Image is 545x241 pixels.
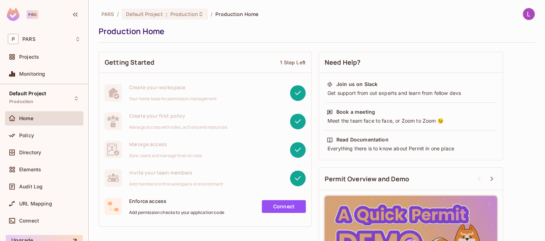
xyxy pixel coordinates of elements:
span: URL Mapping [19,201,52,207]
span: Projects [19,54,39,60]
a: Connect [262,200,306,213]
div: Everything there is to know about Permit in one place [327,145,495,152]
span: P [8,34,19,44]
span: Directory [19,150,41,155]
span: Monitoring [19,71,45,77]
span: Manage access [129,141,202,148]
span: Add members to this workspace or environment [129,181,224,187]
div: Get support from out experts and learn from fellow devs [327,90,495,97]
div: Pro [27,10,38,19]
span: Need Help? [325,58,361,67]
span: Policy [19,133,34,138]
span: Create your workspace [129,84,217,91]
div: Meet the team face to face, or Zoom to Zoom 😉 [327,117,495,124]
span: the active workspace [101,11,114,17]
span: Audit Log [19,184,43,189]
span: Production Home [215,11,258,17]
div: Production Home [99,26,532,37]
img: Louisa Mondoa [523,8,535,20]
div: Book a meeting [336,108,375,116]
span: Permit Overview and Demo [325,175,409,183]
span: Production [170,11,198,17]
img: SReyMgAAAABJRU5ErkJggg== [7,8,20,21]
li: / [117,11,119,17]
span: Connect [19,218,39,224]
span: Add permission checks to your application code [129,210,224,215]
span: Invite your team members [129,169,224,176]
div: Join us on Slack [336,81,378,88]
span: Your home base for permission management [129,96,217,102]
li: / [211,11,213,17]
span: Default Project [9,91,46,96]
span: Getting Started [105,58,154,67]
span: Create your first policy [129,112,227,119]
span: Elements [19,167,41,172]
span: Default Project [126,11,163,17]
span: Workspace: PARS [22,36,35,42]
span: Sync users and manage their access [129,153,202,159]
div: 1 Step Left [280,59,305,66]
span: Manage access with roles, actions and resources [129,124,227,130]
span: : [165,11,168,17]
span: Production [9,99,34,105]
div: Read Documentation [336,136,389,143]
span: Enforce access [129,198,224,204]
span: Home [19,116,34,121]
